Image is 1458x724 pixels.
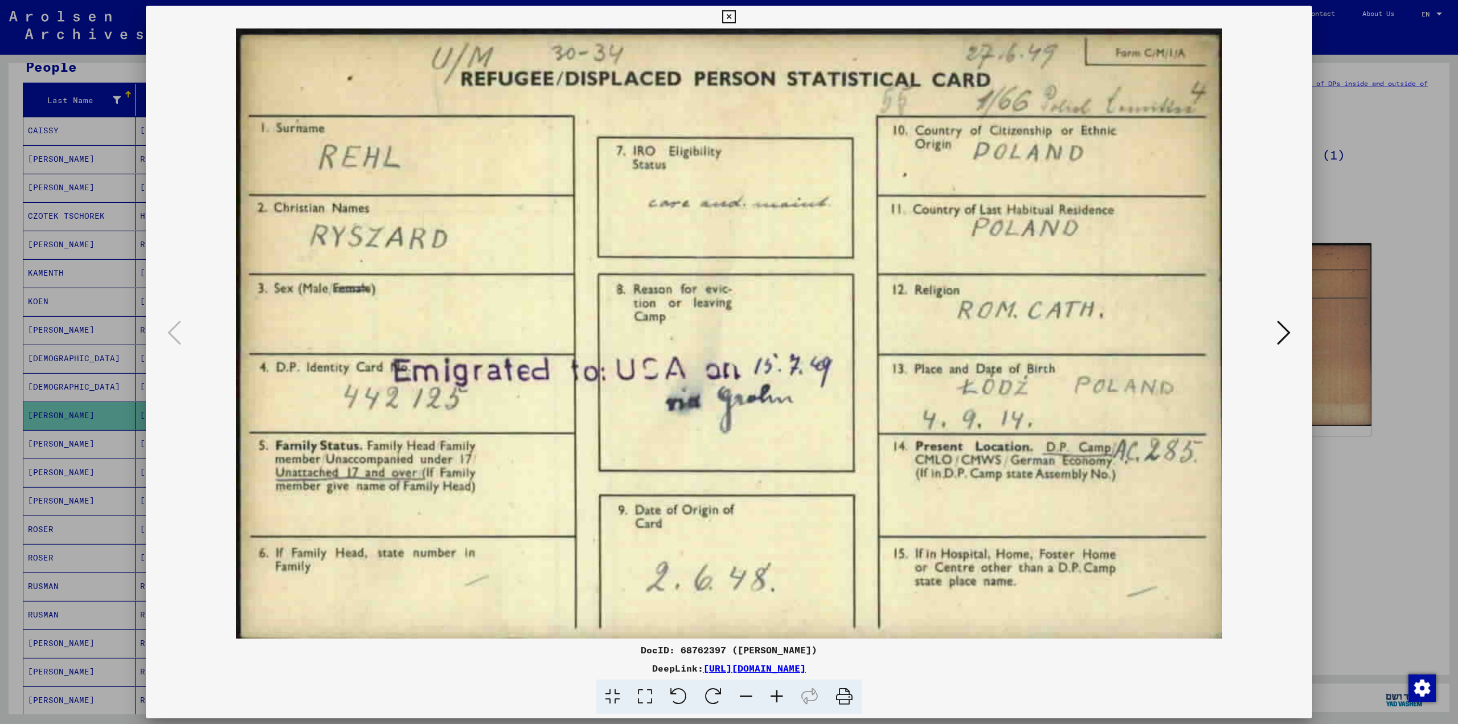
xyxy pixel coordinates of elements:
[185,28,1273,639] img: 001.jpg
[1408,674,1435,701] div: Change consent
[1408,674,1436,702] img: Change consent
[146,643,1312,657] div: DocID: 68762397 ([PERSON_NAME])
[146,661,1312,675] div: DeepLink:
[703,662,806,674] a: [URL][DOMAIN_NAME]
